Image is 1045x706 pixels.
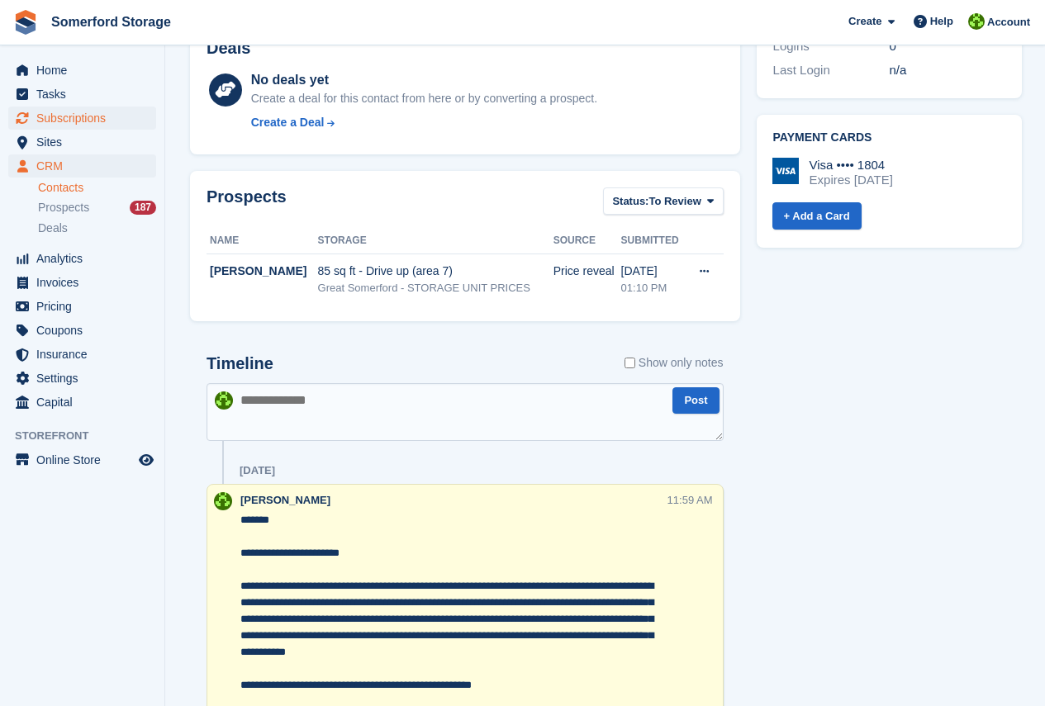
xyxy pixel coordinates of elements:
[38,220,68,236] span: Deals
[810,173,893,187] div: Expires [DATE]
[207,354,273,373] h2: Timeline
[621,263,686,280] div: [DATE]
[45,8,178,36] a: Somerford Storage
[36,448,135,471] span: Online Store
[318,263,553,280] div: 85 sq ft - Drive up (area 7)
[214,492,232,510] img: Michael Llewellen Palmer
[987,14,1030,31] span: Account
[240,494,330,506] span: [PERSON_NAME]
[672,387,719,415] button: Post
[810,158,893,173] div: Visa •••• 1804
[968,13,985,30] img: Michael Llewellen Palmer
[36,343,135,366] span: Insurance
[648,193,701,210] span: To Review
[889,61,1005,80] div: n/a
[930,13,953,30] span: Help
[8,154,156,178] a: menu
[553,228,621,254] th: Source
[13,10,38,35] img: stora-icon-8386f47178a22dfd0bd8f6a31ec36ba5ce8667c1dd55bd0f319d3a0aa187defe.svg
[210,263,318,280] div: [PERSON_NAME]
[38,220,156,237] a: Deals
[8,343,156,366] a: menu
[8,130,156,154] a: menu
[207,228,318,254] th: Name
[36,154,135,178] span: CRM
[215,391,233,410] img: Michael Llewellen Palmer
[773,61,890,80] div: Last Login
[612,193,648,210] span: Status:
[207,187,287,218] h2: Prospects
[251,90,597,107] div: Create a deal for this contact from here or by converting a prospect.
[38,180,156,196] a: Contacts
[36,271,135,294] span: Invoices
[8,448,156,471] a: menu
[36,295,135,318] span: Pricing
[772,202,862,230] a: + Add a Card
[603,187,723,215] button: Status: To Review
[251,70,597,90] div: No deals yet
[36,247,135,270] span: Analytics
[8,247,156,270] a: menu
[8,107,156,130] a: menu
[773,37,890,56] div: Logins
[625,354,724,372] label: Show only notes
[36,107,135,130] span: Subscriptions
[667,492,713,508] div: 11:59 AM
[625,354,635,372] input: Show only notes
[8,295,156,318] a: menu
[8,271,156,294] a: menu
[36,367,135,390] span: Settings
[8,319,156,342] a: menu
[8,59,156,82] a: menu
[8,367,156,390] a: menu
[621,228,686,254] th: Submitted
[251,114,325,131] div: Create a Deal
[848,13,881,30] span: Create
[36,130,135,154] span: Sites
[773,131,1006,145] h2: Payment cards
[318,228,553,254] th: Storage
[130,201,156,215] div: 187
[36,319,135,342] span: Coupons
[251,114,597,131] a: Create a Deal
[621,280,686,296] div: 01:10 PM
[772,158,799,184] img: Visa Logo
[318,280,553,296] div: Great Somerford - STORAGE UNIT PRICES
[38,199,156,216] a: Prospects 187
[36,391,135,414] span: Capital
[36,59,135,82] span: Home
[207,39,250,58] h2: Deals
[8,83,156,106] a: menu
[553,263,621,280] div: Price reveal
[15,428,164,444] span: Storefront
[136,450,156,470] a: Preview store
[240,464,275,477] div: [DATE]
[8,391,156,414] a: menu
[889,37,1005,56] div: 0
[38,200,89,216] span: Prospects
[36,83,135,106] span: Tasks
